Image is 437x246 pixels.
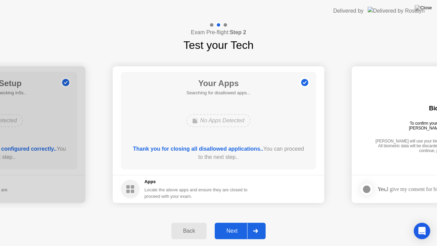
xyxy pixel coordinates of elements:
h1: Your Apps [186,77,251,90]
h5: Searching for disallowed apps... [186,90,251,96]
div: You can proceed to the next step.. [131,145,307,161]
div: Open Intercom Messenger [414,223,430,239]
div: Locate the above apps and ensure they are closed to proceed with your exam. [144,187,248,200]
div: Back [173,228,205,234]
h4: Exam Pre-flight: [191,28,246,37]
b: Step 2 [230,29,246,35]
strong: Yes, [378,186,386,192]
div: No Apps Detected [186,114,250,127]
button: Next [215,223,266,239]
h1: Test your Tech [183,37,254,53]
img: Delivered by Rosalyn [368,7,425,15]
div: Next [217,228,247,234]
h5: Apps [144,178,248,185]
img: Close [415,5,432,11]
b: Thank you for closing all disallowed applications.. [133,146,263,152]
button: Back [171,223,207,239]
div: Delivered by [333,7,364,15]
